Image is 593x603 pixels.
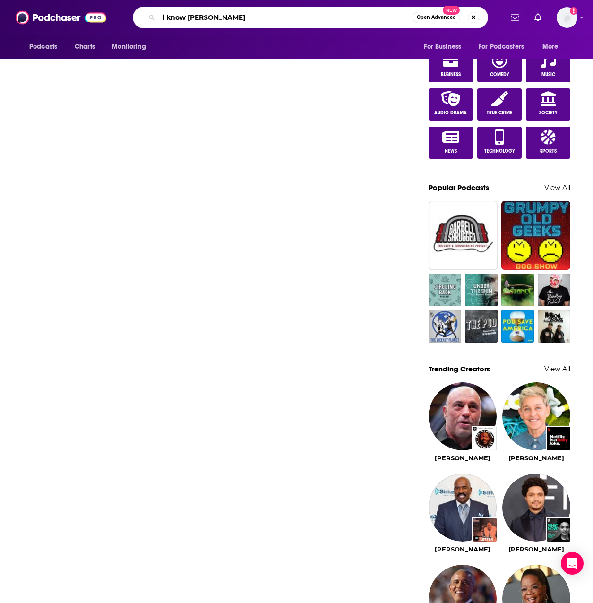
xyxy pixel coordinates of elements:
img: Podchaser - Follow, Share and Rate Podcasts [16,9,106,26]
a: Trending Creators [429,364,490,373]
a: Show notifications dropdown [531,9,545,26]
span: More [542,40,559,53]
svg: Add a profile image [570,7,577,15]
span: Charts [75,40,95,53]
a: Business [429,50,473,82]
span: Logged in as PUPPublicity [557,7,577,28]
a: Technology [477,127,522,159]
span: True Crime [487,110,512,116]
img: The Pod [465,310,498,343]
input: Search podcasts, credits, & more... [159,10,413,25]
img: The Weekly Planet [429,310,461,343]
button: Show profile menu [557,7,577,28]
button: Open AdvancedNew [413,12,460,23]
img: The Blindboy Podcast [538,274,570,306]
img: Steve Harvey [429,474,497,542]
div: Open Intercom Messenger [561,552,584,575]
a: Joe Rogan [435,454,490,462]
img: Pod Save America [501,310,534,343]
button: open menu [473,38,538,56]
img: Netflix Is A Daily Joke [547,427,570,450]
img: Million Dollaz Worth Of Game [538,310,570,343]
span: Monitoring [112,40,146,53]
a: View All [544,364,570,373]
a: Steve Harvey [435,545,490,553]
a: True Crime [477,88,522,121]
button: open menu [23,38,69,56]
span: Open Advanced [417,15,456,20]
img: User Profile [557,7,577,28]
span: Audio Drama [434,110,467,116]
a: News [429,127,473,159]
span: Comedy [490,72,509,78]
a: Comedy [477,50,522,82]
a: Society [526,88,570,121]
img: Grumpy Old Geeks [501,201,570,270]
button: open menu [536,38,570,56]
span: Society [539,110,558,116]
a: Show notifications dropdown [507,9,523,26]
span: Technology [484,148,515,154]
span: Music [541,72,555,78]
a: Audio Drama [429,88,473,121]
img: Barbell Shrugged [429,201,498,270]
img: Joe Rogan [429,382,497,450]
span: Sports [540,148,557,154]
span: News [445,148,457,154]
img: The Joe Rogan Experience [473,427,497,450]
span: Podcasts [29,40,57,53]
span: Business [441,72,461,78]
a: View All [544,183,570,192]
button: open menu [417,38,473,56]
span: For Business [424,40,461,53]
img: What Now? with Trevor Noah [547,518,570,542]
img: Strawberry Letter [473,518,497,542]
span: For Podcasters [479,40,524,53]
span: New [443,6,460,15]
img: Ellen DeGeneres [502,382,570,450]
img: Under The Skin with Russell Brand [465,274,498,306]
a: Trevor Noah [508,545,564,553]
img: Circling Back [429,274,461,306]
button: open menu [105,38,158,56]
img: The Instance: Deep Dives for Gamers [501,274,534,306]
a: Sports [526,127,570,159]
div: Search podcasts, credits, & more... [133,7,488,28]
a: Ellen DeGeneres [508,454,564,462]
a: Charts [69,38,101,56]
img: Trevor Noah [502,474,570,542]
a: Popular Podcasts [429,183,489,192]
a: Music [526,50,570,82]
